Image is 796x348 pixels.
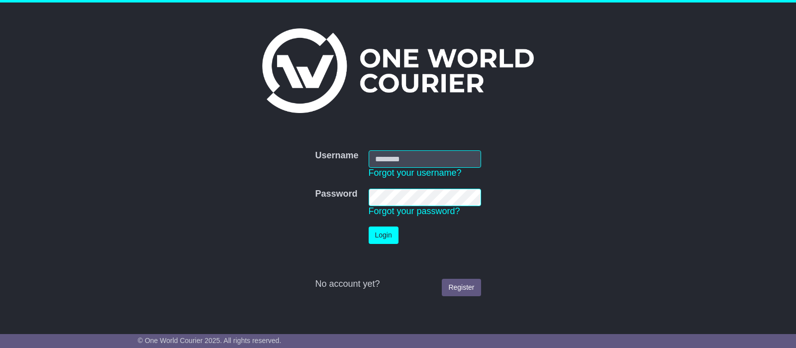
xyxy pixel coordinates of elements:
[369,206,460,216] a: Forgot your password?
[262,28,534,113] img: One World
[369,168,462,178] a: Forgot your username?
[315,279,481,290] div: No account yet?
[315,150,358,161] label: Username
[138,337,282,345] span: © One World Courier 2025. All rights reserved.
[369,227,398,244] button: Login
[442,279,481,296] a: Register
[315,189,357,200] label: Password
